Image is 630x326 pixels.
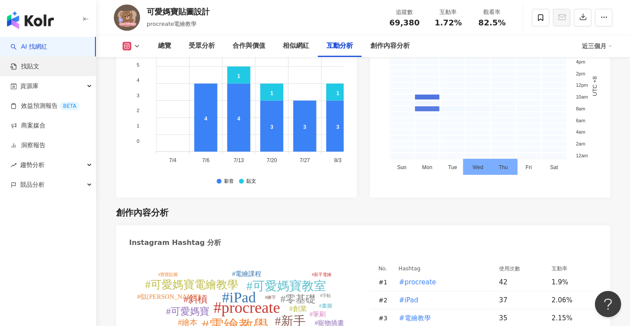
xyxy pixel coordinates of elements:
tspan: 4 [137,78,139,83]
span: #procreate [399,277,436,287]
div: 相似網紅 [283,41,309,51]
tspan: 2pm [576,71,585,76]
span: 競品分析 [20,175,45,195]
div: 2.06% [552,295,588,305]
a: 洞察報告 [11,141,46,150]
span: 69,380 [389,18,419,27]
span: 趨勢分析 [20,155,45,175]
div: 追蹤數 [388,8,421,17]
div: Instagram Hashtag 分析 [129,238,221,248]
tspan: #可愛媽寶電繪教學 [145,279,239,291]
iframe: Help Scout Beacon - Open [595,291,621,317]
span: 1.72% [435,18,462,27]
tspan: 7/27 [300,157,310,163]
tspan: #iPad [222,289,256,305]
div: 近三個月 [582,39,612,53]
tspan: 8am [576,106,585,111]
button: #procreate [399,273,437,291]
tspan: 7/13 [234,157,244,163]
tspan: 0 [137,139,139,144]
td: #iPad [392,291,493,309]
div: 37 [499,295,545,305]
tspan: Fri [525,164,531,170]
tspan: #procreate [214,299,280,316]
tspan: Mon [422,164,432,170]
tspan: #似[PERSON_NAME] [137,293,199,300]
tspan: #練字 [265,295,276,300]
span: #電繪教學 [399,313,431,323]
div: 影音 [224,179,234,184]
div: 貼文 [246,179,256,184]
tspan: #可愛媽寶教室 [246,279,326,293]
tspan: #零基礎 [281,294,316,305]
div: 合作與價值 [232,41,265,51]
td: #procreate [392,273,493,291]
tspan: 8/3 [334,157,341,163]
th: Hashtag [392,264,493,273]
tspan: 2 [137,108,139,113]
tspan: 5 [137,62,139,67]
span: procreate電繪教學 [147,21,197,27]
div: 觀看率 [475,8,509,17]
tspan: #字帖 [320,293,331,298]
tspan: Sat [550,164,558,170]
tspan: 3 [137,93,139,98]
div: 受眾分析 [189,41,215,51]
div: # 1 [379,277,392,287]
button: #iPad [399,291,419,309]
text: UTC +8 [591,76,598,96]
th: No. [370,264,392,273]
td: 1.9% [545,273,597,291]
div: 總覽 [158,41,171,51]
div: # 2 [379,295,392,305]
a: 商案媒合 [11,121,46,130]
tspan: 7/20 [267,157,277,163]
tspan: #創業 [289,305,307,312]
div: 2.15% [552,313,588,323]
tspan: 4am [576,130,585,135]
div: 42 [499,277,545,287]
tspan: Thu [499,164,508,170]
span: #iPad [399,295,419,305]
tspan: #可愛媽寶 [166,306,209,317]
tspan: #新手電繪 [312,272,331,277]
tspan: 4pm [576,59,585,64]
div: 創作內容分析 [116,206,169,219]
tspan: 7/6 [202,157,210,163]
tspan: 7/4 [169,157,176,163]
a: 效益預測報告BETA [11,102,80,110]
div: 35 [499,313,545,323]
tspan: 6am [576,118,585,123]
tspan: 12am [576,153,588,158]
tspan: #寶寶貼圖 [158,272,178,277]
tspan: Wed [472,164,483,170]
tspan: 1 [137,124,139,129]
a: 找貼文 [11,62,39,71]
tspan: #畫圖 [319,303,332,309]
tspan: 12pm [576,83,588,88]
tspan: Tue [448,164,457,170]
span: 82.5% [479,18,506,27]
div: 互動分析 [327,41,353,51]
span: rise [11,162,17,168]
tspan: #筆刷 [310,311,326,318]
div: 互動率 [432,8,465,17]
tspan: 10am [576,94,588,99]
div: 1.9% [552,277,588,287]
img: logo [7,11,54,29]
tspan: Sun [397,164,406,170]
span: 資源庫 [20,76,39,96]
a: searchAI 找網紅 [11,43,47,51]
tspan: 2am [576,141,585,146]
img: KOL Avatar [114,4,140,31]
tspan: #電繪課程 [232,270,262,277]
td: 2.06% [545,291,597,309]
div: 創作內容分析 [370,41,410,51]
th: 互動率 [545,264,597,273]
div: 可愛媽寶貼圖設計 [147,6,210,17]
th: 使用次數 [492,264,545,273]
div: # 3 [379,313,392,323]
